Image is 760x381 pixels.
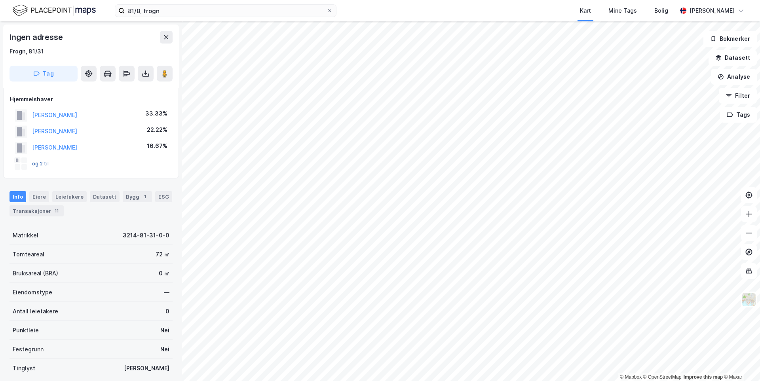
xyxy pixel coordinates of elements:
[719,88,757,104] button: Filter
[165,307,169,316] div: 0
[709,50,757,66] button: Datasett
[90,191,120,202] div: Datasett
[684,374,723,380] a: Improve this map
[164,288,169,297] div: —
[145,109,167,118] div: 33.33%
[155,191,172,202] div: ESG
[147,125,167,135] div: 22.22%
[13,250,44,259] div: Tomteareal
[160,326,169,335] div: Nei
[13,288,52,297] div: Eiendomstype
[9,205,64,216] div: Transaksjoner
[159,269,169,278] div: 0 ㎡
[123,191,152,202] div: Bygg
[13,269,58,278] div: Bruksareal (BRA)
[124,364,169,373] div: [PERSON_NAME]
[9,191,26,202] div: Info
[29,191,49,202] div: Eiere
[654,6,668,15] div: Bolig
[9,47,44,56] div: Frogn, 81/31
[52,191,87,202] div: Leietakere
[160,345,169,354] div: Nei
[13,4,96,17] img: logo.f888ab2527a4732fd821a326f86c7f29.svg
[13,364,35,373] div: Tinglyst
[711,69,757,85] button: Analyse
[123,231,169,240] div: 3214-81-31-0-0
[13,326,39,335] div: Punktleie
[580,6,591,15] div: Kart
[620,374,642,380] a: Mapbox
[13,231,38,240] div: Matrikkel
[720,343,760,381] div: Kontrollprogram for chat
[10,95,172,104] div: Hjemmelshaver
[741,292,756,307] img: Z
[720,107,757,123] button: Tags
[53,207,61,215] div: 11
[608,6,637,15] div: Mine Tags
[147,141,167,151] div: 16.67%
[141,193,149,201] div: 1
[125,5,327,17] input: Søk på adresse, matrikkel, gårdeiere, leietakere eller personer
[690,6,735,15] div: [PERSON_NAME]
[13,307,58,316] div: Antall leietakere
[643,374,682,380] a: OpenStreetMap
[9,66,78,82] button: Tag
[156,250,169,259] div: 72 ㎡
[720,343,760,381] iframe: Chat Widget
[13,345,44,354] div: Festegrunn
[703,31,757,47] button: Bokmerker
[9,31,64,44] div: Ingen adresse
